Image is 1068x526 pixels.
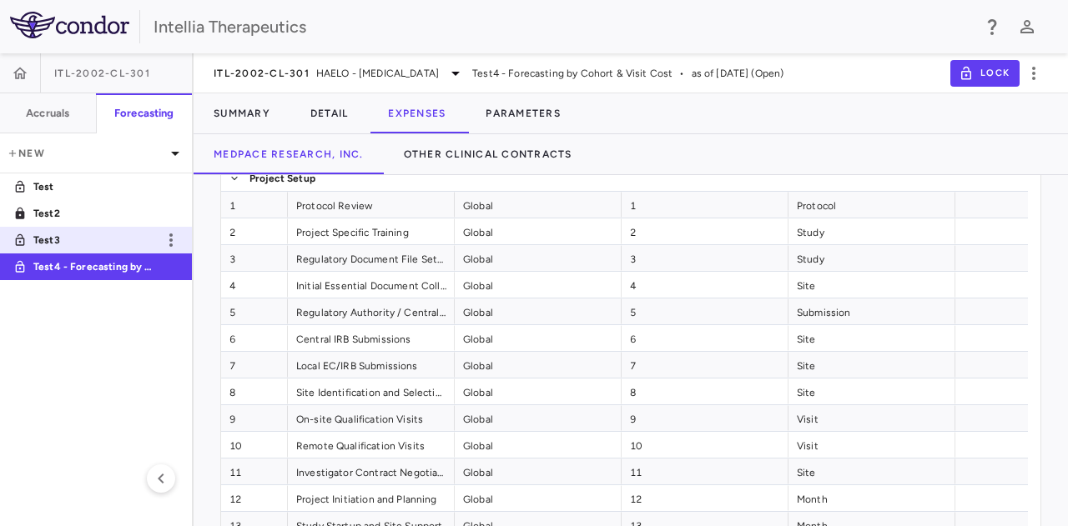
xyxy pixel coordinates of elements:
[214,67,310,80] span: ITL-2002-CL-301
[221,272,288,298] div: 4
[288,325,455,351] div: Central IRB Submissions
[622,245,788,271] div: 3
[455,245,622,271] div: Global
[788,485,955,511] div: Month
[33,206,157,221] p: Test2
[288,378,455,404] div: Site Identification and Selection
[455,405,622,431] div: Global
[788,458,955,484] div: Site
[950,60,1020,87] button: Lock
[7,146,165,161] p: New
[622,485,788,511] div: 12
[455,485,622,511] div: Global
[455,325,622,351] div: Global
[221,405,288,431] div: 9
[114,106,174,121] h6: Forecasting
[221,192,288,218] div: 1
[622,405,788,431] div: 9
[384,134,592,174] button: Other Clinical Contracts
[455,378,622,404] div: Global
[10,12,129,38] img: logo-full-BYUhSk78.svg
[221,485,288,511] div: 12
[33,233,157,248] p: Test3
[288,298,455,324] div: Regulatory Authority / Central EC Submissions
[622,352,788,378] div: 7
[455,272,622,298] div: Global
[288,218,455,244] div: Project Specific Training
[221,218,288,244] div: 2
[788,352,955,378] div: Site
[194,93,290,133] button: Summary
[788,432,955,458] div: Visit
[54,67,150,80] span: ITL-2002-CL-301
[622,272,788,298] div: 4
[249,165,315,192] span: Project Setup
[221,298,288,324] div: 5
[288,352,455,378] div: Local EC/IRB Submissions
[221,378,288,404] div: 8
[622,378,788,404] div: 8
[622,432,788,458] div: 10
[33,179,157,194] p: Test
[692,66,784,81] span: as of [DATE] (Open)
[288,245,455,271] div: Regulatory Document File Setup
[679,66,684,81] span: •
[455,458,622,484] div: Global
[221,458,288,484] div: 11
[788,405,955,431] div: Visit
[788,192,955,218] div: Protocol
[290,93,369,133] button: Detail
[788,378,955,404] div: Site
[788,245,955,271] div: Study
[455,218,622,244] div: Global
[221,432,288,458] div: 10
[288,432,455,458] div: Remote Qualification Visits
[455,352,622,378] div: Global
[622,325,788,351] div: 6
[33,259,157,274] p: Test4 - Forecasting by Cohort & Visit Cost
[288,405,455,431] div: On-site Qualification Visits
[455,432,622,458] div: Global
[788,298,955,324] div: Submission
[288,485,455,511] div: Project Initiation and Planning
[622,218,788,244] div: 2
[455,192,622,218] div: Global
[194,134,384,174] button: Medpace Research, Inc.
[368,93,466,133] button: Expenses
[26,106,69,121] h6: Accruals
[221,352,288,378] div: 7
[622,458,788,484] div: 11
[466,93,581,133] button: Parameters
[288,272,455,298] div: Initial Essential Document Collection
[788,218,955,244] div: Study
[221,325,288,351] div: 6
[316,66,439,81] span: HAELO - [MEDICAL_DATA]
[622,192,788,218] div: 1
[788,272,955,298] div: Site
[622,298,788,324] div: 5
[221,245,288,271] div: 3
[288,458,455,484] div: Investigator Contract Negotiation
[455,298,622,324] div: Global
[154,14,971,39] div: Intellia Therapeutics
[288,192,455,218] div: Protocol Review
[788,325,955,351] div: Site
[472,66,673,81] span: Test4 - Forecasting by Cohort & Visit Cost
